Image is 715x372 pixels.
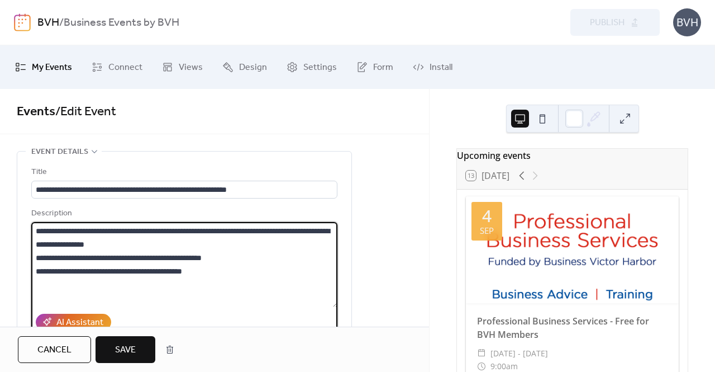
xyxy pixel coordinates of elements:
button: Save [96,336,155,363]
div: ​ [477,347,486,360]
div: Upcoming events [457,149,688,162]
b: / [59,12,64,34]
span: [DATE] - [DATE] [490,347,548,360]
span: Connect [108,59,142,77]
div: Description [31,207,335,220]
button: AI Assistant [36,314,111,331]
a: BVH [37,12,59,34]
div: Title [31,166,335,179]
button: Cancel [18,336,91,363]
div: 4 [482,208,492,224]
div: AI Assistant [56,316,103,329]
span: Design [239,59,267,77]
a: Install [404,50,461,84]
span: My Events [32,59,72,77]
img: logo [14,13,31,31]
a: Professional Business Services - Free for BVH Members [477,315,649,341]
span: Save [115,343,136,357]
b: Business Events by BVH [64,12,179,34]
span: Cancel [37,343,71,357]
span: Form [373,59,393,77]
span: Install [430,59,452,77]
a: Connect [83,50,151,84]
a: Events [17,100,55,124]
a: Form [348,50,402,84]
span: / Edit Event [55,100,116,124]
a: Views [154,50,211,84]
span: Settings [303,59,337,77]
a: Settings [278,50,345,84]
a: Design [214,50,275,84]
span: Views [179,59,203,77]
div: BVH [673,8,701,36]
div: Sep [480,227,494,235]
span: Event details [31,145,88,159]
a: My Events [7,50,80,84]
